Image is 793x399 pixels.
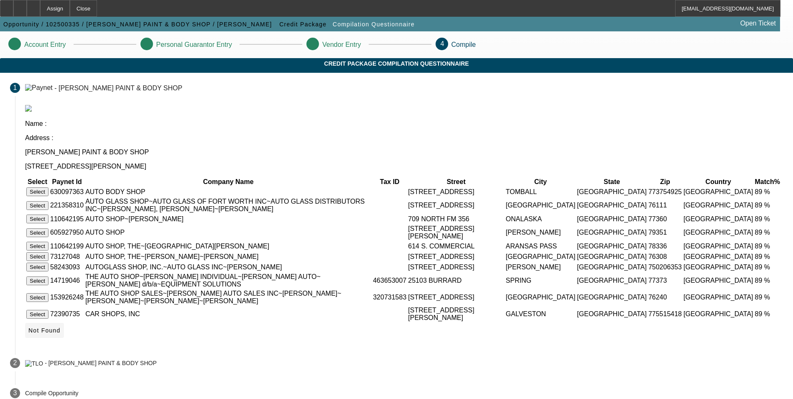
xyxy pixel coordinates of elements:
[505,214,576,224] td: ONALASKA
[683,262,754,272] td: [GEOGRAPHIC_DATA]
[576,262,647,272] td: [GEOGRAPHIC_DATA]
[683,225,754,240] td: [GEOGRAPHIC_DATA]
[576,187,647,197] td: [GEOGRAPHIC_DATA]
[755,273,780,289] td: 89 %
[408,178,504,186] th: Street
[755,241,780,251] td: 89 %
[26,187,48,196] button: Select
[50,187,84,197] td: 630097363
[683,187,754,197] td: [GEOGRAPHIC_DATA]
[576,225,647,240] td: [GEOGRAPHIC_DATA]
[755,178,780,186] th: Match%
[505,306,576,322] td: GALVESTON
[755,289,780,305] td: 89 %
[648,289,682,305] td: 76240
[755,262,780,272] td: 89 %
[50,197,84,213] td: 221358310
[683,289,754,305] td: [GEOGRAPHIC_DATA]
[26,293,48,302] button: Select
[408,214,504,224] td: 709 NORTH FM 356
[683,273,754,289] td: [GEOGRAPHIC_DATA]
[505,178,576,186] th: City
[505,241,576,251] td: ARANSAS PASS
[25,390,79,396] p: Compile Opportunity
[576,252,647,261] td: [GEOGRAPHIC_DATA]
[505,262,576,272] td: [PERSON_NAME]
[683,178,754,186] th: Country
[50,241,84,251] td: 110642199
[50,289,84,305] td: 153926248
[25,105,32,112] img: paynet_logo.jpg
[26,252,48,261] button: Select
[331,17,417,32] button: Compilation Questionnaire
[408,187,504,197] td: [STREET_ADDRESS]
[156,41,232,49] p: Personal Guarantor Entry
[755,214,780,224] td: 89 %
[408,273,504,289] td: 25103 BURRARD
[50,306,84,322] td: 72390735
[85,187,372,197] td: AUTO BODY SHOP
[576,197,647,213] td: [GEOGRAPHIC_DATA]
[505,289,576,305] td: [GEOGRAPHIC_DATA]
[50,225,84,240] td: 605927950
[505,273,576,289] td: SPRING
[26,215,48,223] button: Select
[50,273,84,289] td: 14719046
[648,252,682,261] td: 76308
[85,197,372,213] td: AUTO GLASS SHOP~AUTO GLASS OF FORT WORTH INC~AUTO GLASS DISTRIBUTORS INC~[PERSON_NAME], [PERSON_N...
[408,306,504,322] td: [STREET_ADDRESS][PERSON_NAME]
[648,214,682,224] td: 77360
[85,241,372,251] td: AUTO SHOP, THE~[GEOGRAPHIC_DATA][PERSON_NAME]
[648,187,682,197] td: 773754925
[13,84,17,92] span: 1
[50,214,84,224] td: 110642195
[451,41,476,49] p: Compile
[277,17,329,32] button: Credit Package
[25,163,783,170] p: [STREET_ADDRESS][PERSON_NAME]
[25,120,783,128] p: Name :
[683,306,754,322] td: [GEOGRAPHIC_DATA]
[85,225,372,240] td: AUTO SHOP
[372,178,407,186] th: Tax ID
[408,289,504,305] td: [STREET_ADDRESS]
[85,252,372,261] td: AUTO SHOP, THE~[PERSON_NAME]~[PERSON_NAME]
[505,197,576,213] td: [GEOGRAPHIC_DATA]
[85,289,372,305] td: THE AUTO SHOP SALES~[PERSON_NAME] AUTO SALES INC~[PERSON_NAME]~[PERSON_NAME]~[PERSON_NAME]~[PERSO...
[372,273,407,289] td: 463653007
[26,242,48,251] button: Select
[279,21,326,28] span: Credit Package
[13,359,17,367] span: 2
[54,84,182,91] div: - [PERSON_NAME] PAINT & BODY SHOP
[372,289,407,305] td: 320731583
[576,178,647,186] th: State
[648,241,682,251] td: 78336
[24,41,66,49] p: Account Entry
[441,40,444,47] span: 4
[683,252,754,261] td: [GEOGRAPHIC_DATA]
[3,21,272,28] span: Opportunity / 102500335 / [PERSON_NAME] PAINT & BODY SHOP / [PERSON_NAME]
[576,306,647,322] td: [GEOGRAPHIC_DATA]
[45,360,157,367] div: - [PERSON_NAME] PAINT & BODY SHOP
[333,21,415,28] span: Compilation Questionnaire
[25,134,783,142] p: Address :
[755,252,780,261] td: 89 %
[408,197,504,213] td: [STREET_ADDRESS]
[28,327,61,334] span: Not Found
[505,187,576,197] td: TOMBALL
[755,225,780,240] td: 89 %
[755,306,780,322] td: 89 %
[85,306,372,322] td: CAR SHOPS, INC
[408,241,504,251] td: 614 S. COMMERCIAL
[50,252,84,261] td: 73127048
[85,262,372,272] td: AUTOGLASS SHOP, INC.~AUTO GLASS INC~[PERSON_NAME]
[25,148,783,156] p: [PERSON_NAME] PAINT & BODY SHOP
[755,197,780,213] td: 89 %
[26,201,48,210] button: Select
[26,228,48,237] button: Select
[648,225,682,240] td: 79351
[26,310,48,319] button: Select
[408,252,504,261] td: [STREET_ADDRESS]
[737,16,779,31] a: Open Ticket
[26,276,48,285] button: Select
[683,214,754,224] td: [GEOGRAPHIC_DATA]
